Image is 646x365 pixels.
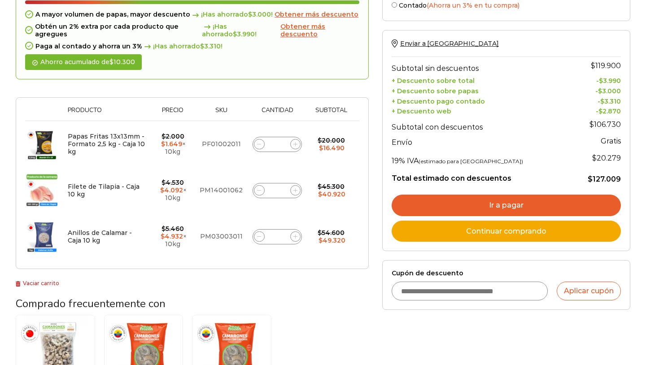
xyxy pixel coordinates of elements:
bdi: 127.009 [588,175,621,183]
bdi: 49.320 [319,236,345,244]
span: $ [598,87,602,95]
span: $ [318,190,322,198]
th: Total estimado con descuentos [392,167,570,184]
label: Cupón de descuento [392,269,621,277]
th: Subtotal con descuentos [392,116,570,134]
span: (Ahorra un 3% en tu compra) [427,1,519,9]
td: PM03003011 [195,213,247,260]
bdi: 2.870 [598,107,621,115]
a: Vaciar carrito [16,280,59,287]
span: $ [109,58,113,66]
div: Obtén un 2% extra por cada producto que agregues [25,23,359,38]
a: Continuar comprando [392,221,621,242]
span: $ [599,77,603,85]
small: (estimado para [GEOGRAPHIC_DATA]) [419,158,523,165]
a: Ir a pagar [392,195,621,216]
th: Envío [392,134,570,149]
span: $ [161,132,166,140]
span: ¡Has ahorrado ! [190,11,273,18]
bdi: 4.092 [160,186,183,194]
td: × 10kg [150,213,195,260]
span: Enviar a [GEOGRAPHIC_DATA] [400,39,499,48]
input: Product quantity [271,138,284,151]
bdi: 1.649 [161,140,182,148]
bdi: 3.310 [200,42,221,50]
bdi: 5.460 [161,225,184,233]
bdi: 119.900 [591,61,621,70]
span: $ [319,144,323,152]
th: + Descuento pago contado [392,95,570,105]
div: Paga al contado y ahorra un 3% [25,43,359,50]
th: + Descuento sobre total [392,75,570,85]
bdi: 4.530 [161,178,184,187]
bdi: 4.932 [161,232,183,240]
span: $ [598,107,602,115]
th: Subtotal sin descuentos [392,57,570,75]
input: Product quantity [271,184,284,197]
bdi: 2.000 [161,132,184,140]
th: Precio [150,107,195,121]
bdi: 16.490 [319,144,345,152]
span: $ [161,225,166,233]
bdi: 3.990 [233,30,255,38]
span: $ [588,175,593,183]
a: Enviar a [GEOGRAPHIC_DATA] [392,39,499,48]
td: - [569,105,621,116]
div: A mayor volumen de papas, mayor descuento [25,11,359,18]
span: $ [161,140,165,148]
th: Sku [195,107,247,121]
td: × 10kg [150,121,195,168]
a: Anillos de Calamar - Caja 10 kg [68,229,132,244]
bdi: 3.000 [598,87,621,95]
input: Contado(Ahorra un 3% en tu compra) [392,2,397,8]
th: Producto [63,107,150,121]
span: Obtener más descuento [275,10,358,18]
td: PM14001062 [195,167,247,213]
span: $ [318,229,322,237]
a: Papas Fritas 13x13mm - Formato 2,5 kg - Caja 10 kg [68,132,145,156]
bdi: 106.730 [589,120,621,129]
span: ¡Has ahorrado ! [202,23,279,38]
span: Obtener más descuento [280,22,325,38]
bdi: 54.600 [318,229,345,237]
span: Comprado frecuentemente con [16,296,166,311]
td: × 10kg [150,167,195,213]
td: - [569,75,621,85]
span: $ [233,30,237,38]
th: + Descuento sobre papas [392,85,570,95]
span: $ [319,236,323,244]
span: $ [161,232,165,240]
span: $ [161,178,166,187]
span: $ [200,42,204,50]
strong: Gratis [601,137,621,145]
a: Obtener más descuento [275,11,358,18]
bdi: 40.920 [318,190,345,198]
span: $ [160,186,164,194]
a: Filete de Tilapia - Caja 10 kg [68,182,140,198]
span: 20.279 [592,154,621,162]
bdi: 3.000 [248,10,271,18]
th: Subtotal [307,107,354,121]
span: ¡Has ahorrado ! [142,43,223,50]
td: - [569,95,621,105]
div: Ahorro acumulado de [25,54,142,70]
span: $ [248,10,252,18]
th: Cantidad [247,107,307,121]
th: + Descuento web [392,105,570,116]
span: $ [600,97,604,105]
bdi: 3.310 [600,97,621,105]
td: - [569,85,621,95]
button: Aplicar cupón [557,282,621,300]
th: 19% IVA [392,149,570,167]
span: $ [318,182,322,191]
bdi: 20.000 [318,136,345,144]
span: $ [592,154,597,162]
bdi: 45.300 [318,182,345,191]
span: $ [589,120,594,129]
label: Contado [392,0,621,9]
a: Obtener más descuento [280,23,359,38]
span: $ [318,136,322,144]
span: $ [591,61,595,70]
td: PF01002011 [195,121,247,168]
input: Product quantity [271,230,284,243]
